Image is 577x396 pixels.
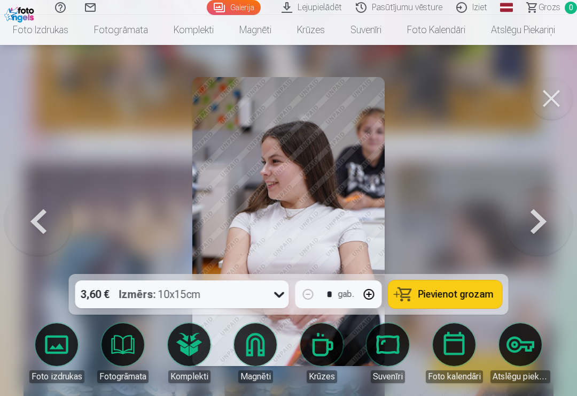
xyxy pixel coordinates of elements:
div: gab. [338,288,354,301]
a: Magnēti [227,15,284,45]
img: /fa1 [4,4,37,22]
a: Fotogrāmata [93,323,153,383]
a: Atslēgu piekariņi [490,323,550,383]
a: Foto kalendāri [424,323,484,383]
span: Grozs [539,1,560,14]
strong: Izmērs : [119,287,156,302]
div: 10x15cm [119,280,201,308]
div: Fotogrāmata [97,370,149,383]
div: Atslēgu piekariņi [490,370,550,383]
div: Magnēti [238,370,273,383]
div: Suvenīri [371,370,405,383]
span: 0 [565,2,577,14]
div: Foto kalendāri [426,370,483,383]
a: Atslēgu piekariņi [478,15,568,45]
a: Suvenīri [338,15,394,45]
a: Magnēti [225,323,285,383]
a: Suvenīri [358,323,418,383]
button: Pievienot grozam [388,280,502,308]
span: Pievienot grozam [418,290,494,299]
a: Krūzes [292,323,352,383]
div: Krūzes [307,370,337,383]
a: Komplekti [161,15,227,45]
div: Komplekti [168,370,210,383]
div: 3,60 € [75,280,115,308]
a: Foto izdrukas [27,323,87,383]
div: Foto izdrukas [29,370,84,383]
a: Foto kalendāri [394,15,478,45]
a: Fotogrāmata [81,15,161,45]
a: Krūzes [284,15,338,45]
a: Komplekti [159,323,219,383]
